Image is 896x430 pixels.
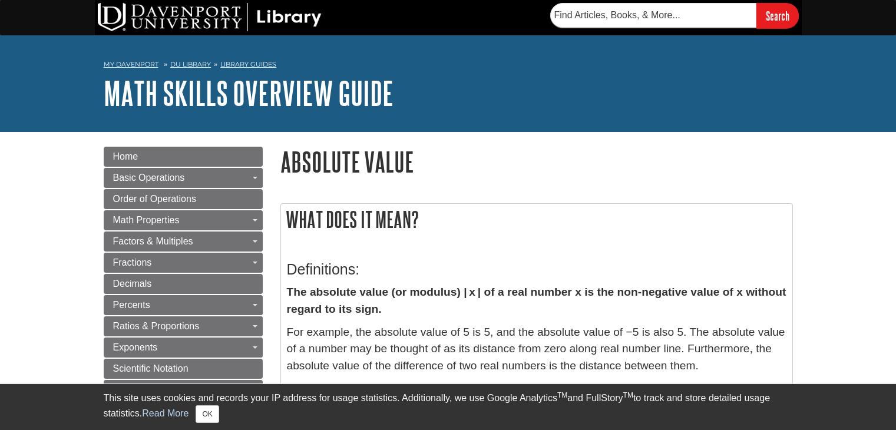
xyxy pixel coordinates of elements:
[287,261,786,278] h3: Definitions:
[113,279,152,289] span: Decimals
[104,253,263,273] a: Fractions
[113,257,152,267] span: Fractions
[113,321,200,331] span: Ratios & Proportions
[104,359,263,379] a: Scientific Notation
[550,3,756,28] input: Find Articles, Books, & More...
[104,295,263,315] a: Percents
[280,147,793,177] h1: Absolute Value
[113,173,185,183] span: Basic Operations
[113,236,193,246] span: Factors & Multiples
[113,215,180,225] span: Math Properties
[196,405,219,423] button: Close
[104,59,158,70] a: My Davenport
[104,147,263,167] a: Home
[113,363,189,373] span: Scientific Notation
[104,338,263,358] a: Exponents
[113,151,138,161] span: Home
[104,168,263,188] a: Basic Operations
[142,408,189,418] a: Read More
[104,316,263,336] a: Ratios & Proportions
[756,3,799,28] input: Search
[281,204,792,235] h2: What does it mean?
[623,391,633,399] sup: TM
[170,60,211,68] a: DU Library
[287,286,786,315] strong: The absolute value (or modulus) | x | of a real number x is the non-negative value of x without r...
[104,274,263,294] a: Decimals
[220,60,276,68] a: Library Guides
[104,189,263,209] a: Order of Operations
[104,57,793,75] nav: breadcrumb
[104,231,263,252] a: Factors & Multiples
[113,300,150,310] span: Percents
[550,3,799,28] form: Searches DU Library's articles, books, and more
[113,342,158,352] span: Exponents
[557,391,567,399] sup: TM
[104,380,263,400] a: Averages
[104,75,394,111] a: Math Skills Overview Guide
[104,210,263,230] a: Math Properties
[113,194,196,204] span: Order of Operations
[104,391,793,423] div: This site uses cookies and records your IP address for usage statistics. Additionally, we use Goo...
[98,3,322,31] img: DU Library
[287,382,642,395] strong: The absolute value has the following four fundamental properties:
[287,324,786,375] p: For example, the absolute value of 5 is 5, and the absolute value of −5 is also 5. The absolute v...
